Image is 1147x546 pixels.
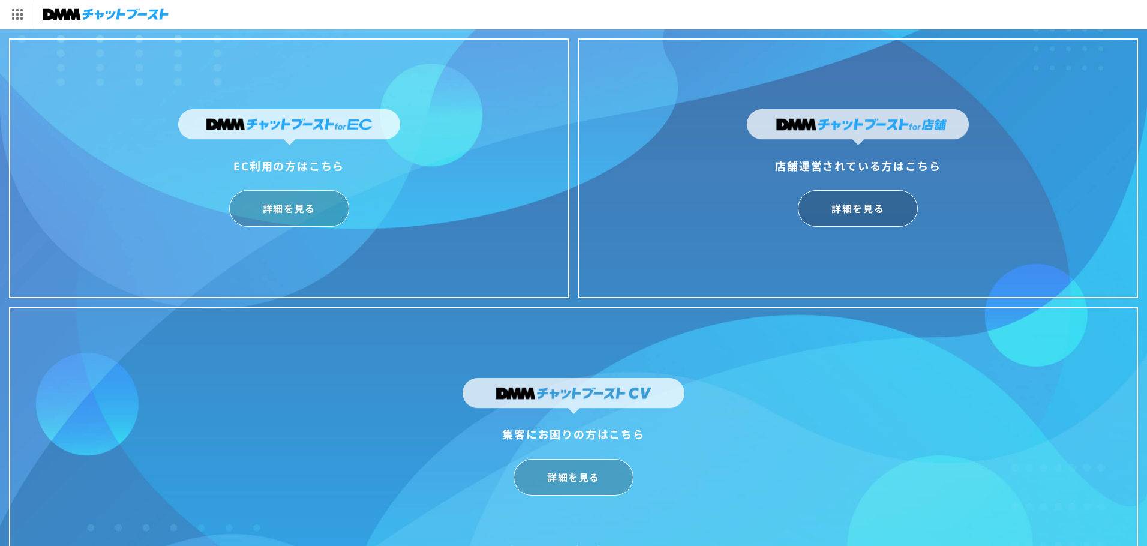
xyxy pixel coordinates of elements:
[229,190,349,227] a: 詳細を見る
[178,156,400,175] div: EC利用の方はこちら
[747,109,969,145] img: DMMチャットブーストfor店舗
[463,424,684,443] div: 集客にお困りの方はこちら
[463,378,684,414] img: DMMチャットブーストCV
[798,190,918,227] a: 詳細を見る
[747,156,969,175] div: 店舗運営されている方はこちら
[514,459,633,496] a: 詳細を見る
[43,6,169,23] img: チャットブースト
[2,2,32,27] img: サービス
[178,109,400,145] img: DMMチャットブーストforEC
